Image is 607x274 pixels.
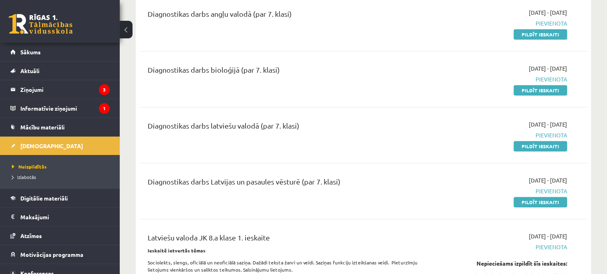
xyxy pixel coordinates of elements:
[435,131,567,139] span: Pievienota
[529,120,567,129] span: [DATE] - [DATE]
[10,226,110,245] a: Atzīmes
[148,120,423,135] div: Diagnostikas darbs latviešu valodā (par 7. klasi)
[148,64,423,79] div: Diagnostikas darbs bioloģijā (par 7. klasi)
[148,8,423,23] div: Diagnostikas darbs angļu valodā (par 7. klasi)
[10,208,110,226] a: Maksājumi
[9,14,73,34] a: Rīgas 1. Tālmācības vidusskola
[529,8,567,17] span: [DATE] - [DATE]
[148,247,206,254] strong: Ieskaitē ietvertās tēmas
[20,67,40,74] span: Aktuāli
[529,176,567,185] span: [DATE] - [DATE]
[10,62,110,80] a: Aktuāli
[10,43,110,61] a: Sākums
[514,197,567,207] a: Pildīt ieskaiti
[148,232,423,247] div: Latviešu valoda JK 8.a klase 1. ieskaite
[12,163,112,170] a: Neizpildītās
[529,64,567,73] span: [DATE] - [DATE]
[99,103,110,114] i: 1
[12,174,36,180] span: Izlabotās
[514,85,567,95] a: Pildīt ieskaiti
[514,141,567,151] a: Pildīt ieskaiti
[20,142,83,149] span: [DEMOGRAPHIC_DATA]
[10,189,110,207] a: Digitālie materiāli
[435,19,567,28] span: Pievienota
[435,259,567,268] div: Nepieciešams izpildīt šīs ieskaites:
[10,137,110,155] a: [DEMOGRAPHIC_DATA]
[20,48,41,56] span: Sākums
[435,75,567,83] span: Pievienota
[20,123,65,131] span: Mācību materiāli
[99,84,110,95] i: 3
[435,243,567,251] span: Pievienota
[10,99,110,117] a: Informatīvie ziņojumi1
[148,176,423,191] div: Diagnostikas darbs Latvijas un pasaules vēsturē (par 7. klasi)
[10,80,110,99] a: Ziņojumi3
[20,208,110,226] legend: Maksājumi
[435,187,567,195] span: Pievienota
[529,232,567,240] span: [DATE] - [DATE]
[20,195,68,202] span: Digitālie materiāli
[20,232,42,239] span: Atzīmes
[148,259,423,273] p: Sociolekts, slengs, oficiālā un neoficiālā saziņa. Dažādi teksta žanri un veidi. Saziņas funkciju...
[10,245,110,264] a: Motivācijas programma
[10,118,110,136] a: Mācību materiāli
[12,173,112,181] a: Izlabotās
[20,80,110,99] legend: Ziņojumi
[20,251,83,258] span: Motivācijas programma
[20,99,110,117] legend: Informatīvie ziņojumi
[514,29,567,40] a: Pildīt ieskaiti
[12,163,47,170] span: Neizpildītās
